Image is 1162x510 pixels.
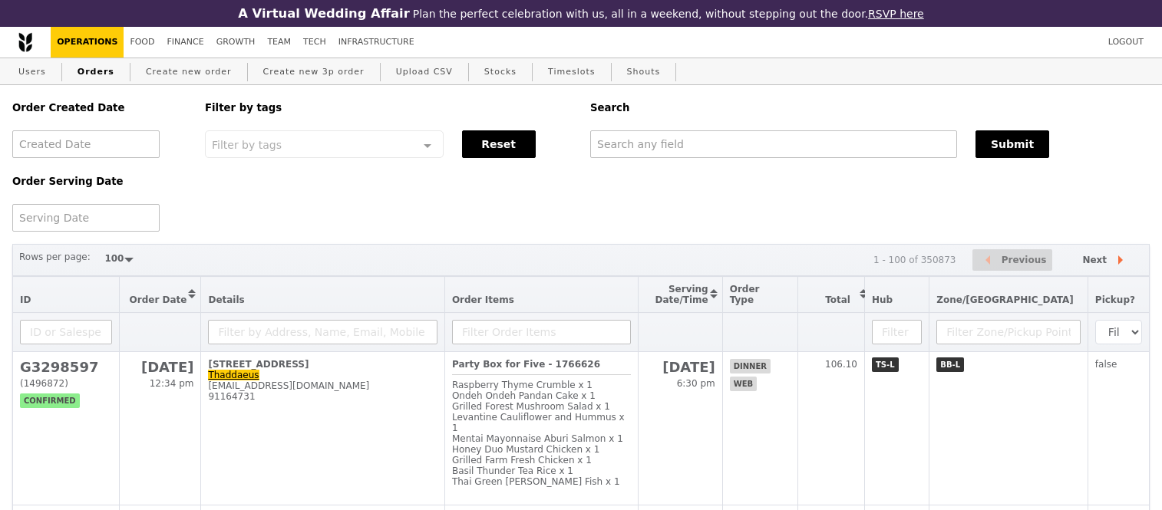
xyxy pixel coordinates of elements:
a: Upload CSV [390,58,459,86]
a: Stocks [478,58,523,86]
a: Operations [51,27,124,58]
span: Zone/[GEOGRAPHIC_DATA] [936,294,1074,305]
div: [STREET_ADDRESS] [208,359,437,370]
a: Finance [161,27,210,58]
a: Thaddaeus [208,370,259,380]
a: RSVP here [868,8,924,20]
span: web [730,377,757,391]
div: 91164731 [208,391,437,402]
h2: [DATE] [645,359,715,375]
a: Team [261,27,297,58]
span: 12:34 pm [150,378,194,389]
span: dinner [730,359,771,373]
input: Created Date [12,130,160,158]
h5: Order Serving Date [12,176,187,187]
button: Submit [975,130,1049,158]
a: Orders [71,58,120,86]
h2: G3298597 [20,359,112,375]
span: false [1095,359,1117,370]
a: Timeslots [542,58,601,86]
span: Mentai Mayonnaise Aburi Salmon x 1 [452,433,623,444]
span: Basil Thunder Tea Rice x 1 [452,466,573,476]
h5: Search [590,102,1150,114]
span: TS-L [872,357,899,372]
button: Reset [462,130,536,158]
span: Order Type [730,284,760,305]
h5: Order Created Date [12,102,187,114]
div: (1496872) [20,378,112,389]
span: Previous [1002,251,1047,269]
h3: A Virtual Wedding Affair [238,6,409,21]
span: Hub [872,294,893,305]
a: Create new order [140,58,238,86]
input: Filter Zone/Pickup Point [936,320,1081,344]
span: 106.10 [825,359,857,370]
span: BB-L [936,357,964,372]
h2: [DATE] [127,359,193,375]
div: 1 - 100 of 350873 [873,255,956,265]
span: ID [20,294,31,305]
input: Filter by Address, Name, Email, Mobile [208,320,437,344]
button: Previous [972,249,1052,271]
b: Party Box for Five - 1766626 [452,359,600,370]
input: Filter Order Items [452,320,631,344]
a: Shouts [621,58,667,86]
h5: Filter by tags [205,102,572,114]
span: Details [208,294,244,305]
a: Users [12,58,52,86]
input: Filter Hub [872,320,922,344]
span: Grilled Forest Mushroom Salad x 1 [452,401,610,412]
span: Filter by tags [212,137,282,151]
span: Order Items [452,294,514,305]
a: Infrastructure [332,27,421,58]
button: Next [1069,249,1143,271]
a: Create new 3p order [257,58,371,86]
span: Raspberry Thyme Crumble x 1 [452,380,593,390]
span: Honey Duo Mustard Chicken x 1 [452,444,600,455]
input: Search any field [590,130,957,158]
a: Logout [1102,27,1150,58]
input: ID or Salesperson name [20,320,112,344]
input: Serving Date [12,204,160,232]
span: Pickup? [1095,294,1135,305]
div: Plan the perfect celebration with us, all in a weekend, without stepping out the door. [193,6,968,21]
a: Tech [297,27,332,58]
div: [EMAIL_ADDRESS][DOMAIN_NAME] [208,380,437,391]
span: confirmed [20,393,80,408]
img: Grain logo [18,32,32,52]
span: Thai Green [PERSON_NAME] Fish x 1 [452,476,620,487]
span: Ondeh Ondeh Pandan Cake x 1 [452,390,596,401]
a: Food [124,27,160,58]
span: Next [1082,251,1107,269]
span: Grilled Farm Fresh Chicken x 1 [452,455,592,466]
span: 6:30 pm [677,378,715,389]
label: Rows per page: [19,249,91,265]
a: Growth [210,27,262,58]
span: Levantine Cauliflower and Hummus x 1 [452,412,625,433]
